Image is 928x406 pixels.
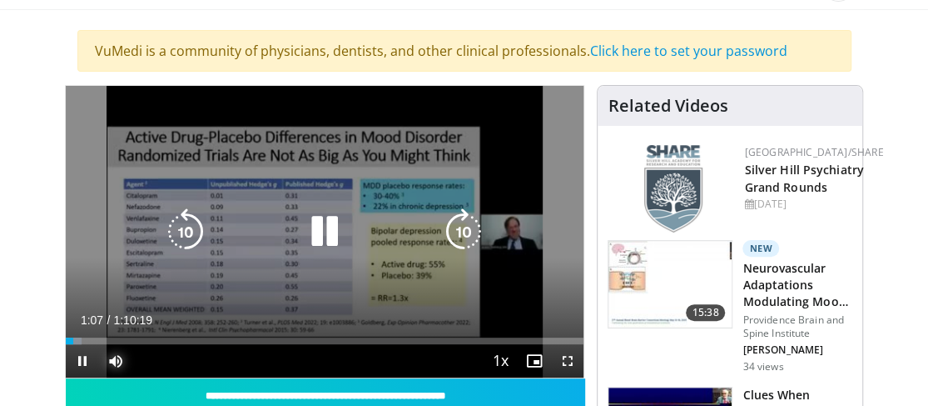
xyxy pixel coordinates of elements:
[550,344,583,378] button: Fullscreen
[590,42,787,60] a: Click here to set your password
[744,197,883,212] div: [DATE]
[99,344,132,378] button: Mute
[107,313,111,327] span: /
[608,240,852,373] a: 15:38 New Neurovascular Adaptations Modulating Mood and Stress Responses Providence Brain and Spi...
[686,304,726,321] span: 15:38
[77,30,851,72] div: VuMedi is a community of physicians, dentists, and other clinical professionals.
[644,145,702,233] img: f8aaeb6d-318f-4fcf-bd1d-54ce21f29e87.png.150x105_q85_autocrop_double_scale_upscale_version-0.2.png
[742,343,852,357] p: [PERSON_NAME]
[742,240,779,257] p: New
[66,86,584,378] video-js: Video Player
[484,344,517,378] button: Playback Rate
[66,338,584,344] div: Progress Bar
[66,344,99,378] button: Pause
[742,260,852,310] h3: Neurovascular Adaptations Modulating Mood and Stress Responses
[744,162,863,195] a: Silver Hill Psychiatry Grand Rounds
[113,313,152,327] span: 1:10:19
[742,360,783,373] p: 34 views
[744,145,883,159] a: [GEOGRAPHIC_DATA]/SHARE
[81,313,103,327] span: 1:07
[608,241,732,328] img: 4562edde-ec7e-4758-8328-0659f7ef333d.150x105_q85_crop-smart_upscale.jpg
[517,344,550,378] button: Enable picture-in-picture mode
[742,313,852,340] p: Providence Brain and Spine Institute
[608,96,727,116] h4: Related Videos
